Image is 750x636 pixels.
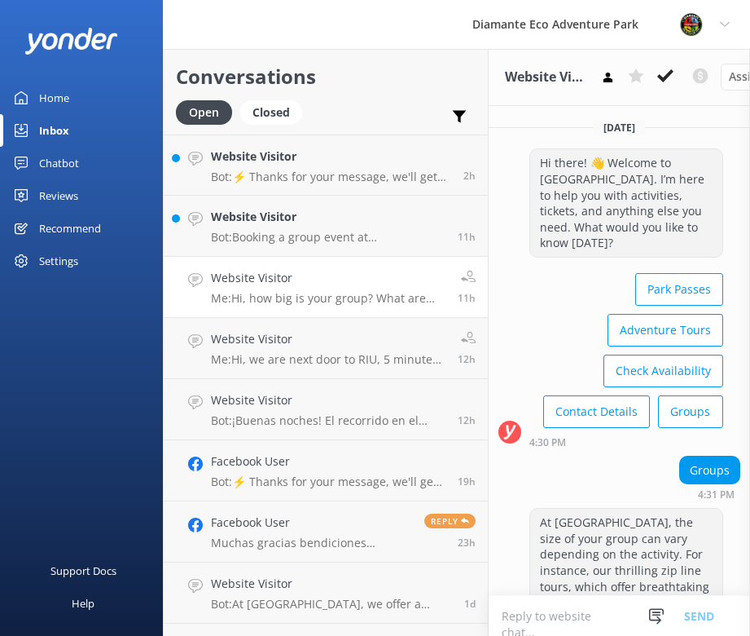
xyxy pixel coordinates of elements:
button: Check Availability [603,355,723,387]
button: Groups [658,395,723,428]
a: Closed [240,103,310,121]
h4: Website Visitor [211,208,445,226]
div: Chatbot [39,147,79,179]
button: Adventure Tours [607,314,723,347]
strong: 4:31 PM [698,490,735,500]
a: Open [176,103,240,121]
span: Oct 01 2025 07:16am (UTC -06:00) America/Costa_Rica [463,169,476,183]
span: [DATE] [594,121,645,135]
a: Website VisitorBot:Booking a group event at [GEOGRAPHIC_DATA] is a breeze! Simply fill out the in... [164,196,488,257]
p: Bot: ⚡ Thanks for your message, we'll get back to you as soon as we can. You're also welcome to k... [211,475,445,489]
div: Reviews [39,179,78,212]
h4: Facebook User [211,514,412,532]
a: Website VisitorMe:Hi, we are next door to RIU, 5 minutes on a shuttle12h [164,318,488,379]
p: Bot: ⚡ Thanks for your message, we'll get back to you as soon as we can. You're also welcome to k... [211,170,451,184]
img: yonder-white-logo.png [24,28,118,55]
div: Inbox [39,114,69,147]
h3: Website Visitor [505,67,588,88]
span: Sep 30 2025 02:18pm (UTC -06:00) America/Costa_Rica [458,475,476,488]
div: Groups [680,457,739,484]
button: Contact Details [543,395,650,428]
span: Sep 30 2025 09:23pm (UTC -06:00) America/Costa_Rica [458,291,476,305]
div: Home [39,82,69,114]
img: 831-1756915225.png [679,12,704,37]
div: Hi there! 👋 Welcome to [GEOGRAPHIC_DATA]. I’m here to help you with activities, tickets, and anyt... [530,149,722,257]
h4: Website Visitor [211,575,452,593]
a: Website VisitorBot:¡Buenas noches! El recorrido en el Santuario de Vida [PERSON_NAME][GEOGRAPHIC_... [164,379,488,440]
span: Reply [424,514,476,528]
h4: Website Visitor [211,148,451,166]
p: Me: Hi, how big is your group? What are your groups preferences? [211,291,445,306]
h2: Conversations [176,61,476,92]
span: Sep 30 2025 10:12pm (UTC -06:00) America/Costa_Rica [458,230,476,244]
a: Website VisitorBot:⚡ Thanks for your message, we'll get back to you as soon as we can. You're als... [164,135,488,196]
p: Bot: ¡Buenas noches! El recorrido en el Santuario de Vida [PERSON_NAME][GEOGRAPHIC_DATA] no inclu... [211,413,445,428]
p: Me: Hi, we are next door to RIU, 5 minutes on a shuttle [211,352,445,367]
h4: Website Visitor [211,330,445,348]
p: Bot: Booking a group event at [GEOGRAPHIC_DATA] is a breeze! Simply fill out the inquiry form or ... [211,230,445,245]
h4: Website Visitor [211,269,445,287]
p: Muchas gracias bendiciones [DEMOGRAPHIC_DATA] primero me llamen. [211,536,412,550]
h4: Facebook User [211,453,445,470]
span: Sep 30 2025 09:02pm (UTC -06:00) America/Costa_Rica [458,413,476,427]
div: Open [176,100,232,125]
span: Sep 29 2025 11:34pm (UTC -06:00) America/Costa_Rica [464,597,476,611]
div: Help [72,587,94,620]
strong: 4:30 PM [529,438,566,448]
h4: Website Visitor [211,391,445,409]
p: Bot: At [GEOGRAPHIC_DATA], we offer a variety of thrilling guided tours! You can soar through the... [211,597,452,612]
div: Recommend [39,212,101,245]
span: Sep 30 2025 09:22pm (UTC -06:00) America/Costa_Rica [458,352,476,366]
a: Facebook UserMuchas gracias bendiciones [DEMOGRAPHIC_DATA] primero me llamen.Reply23h [164,501,488,563]
div: Closed [240,100,302,125]
button: Park Passes [635,273,723,306]
div: Support Docs [50,554,116,587]
span: Sep 30 2025 09:38am (UTC -06:00) America/Costa_Rica [458,536,476,550]
a: Website VisitorBot:At [GEOGRAPHIC_DATA], we offer a variety of thrilling guided tours! You can so... [164,563,488,624]
div: Sep 30 2025 04:30pm (UTC -06:00) America/Costa_Rica [529,436,723,448]
a: Website VisitorMe:Hi, how big is your group? What are your groups preferences?11h [164,257,488,318]
a: Facebook UserBot:⚡ Thanks for your message, we'll get back to you as soon as we can. You're also ... [164,440,488,501]
div: Settings [39,245,78,277]
div: Sep 30 2025 04:31pm (UTC -06:00) America/Costa_Rica [679,488,740,500]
